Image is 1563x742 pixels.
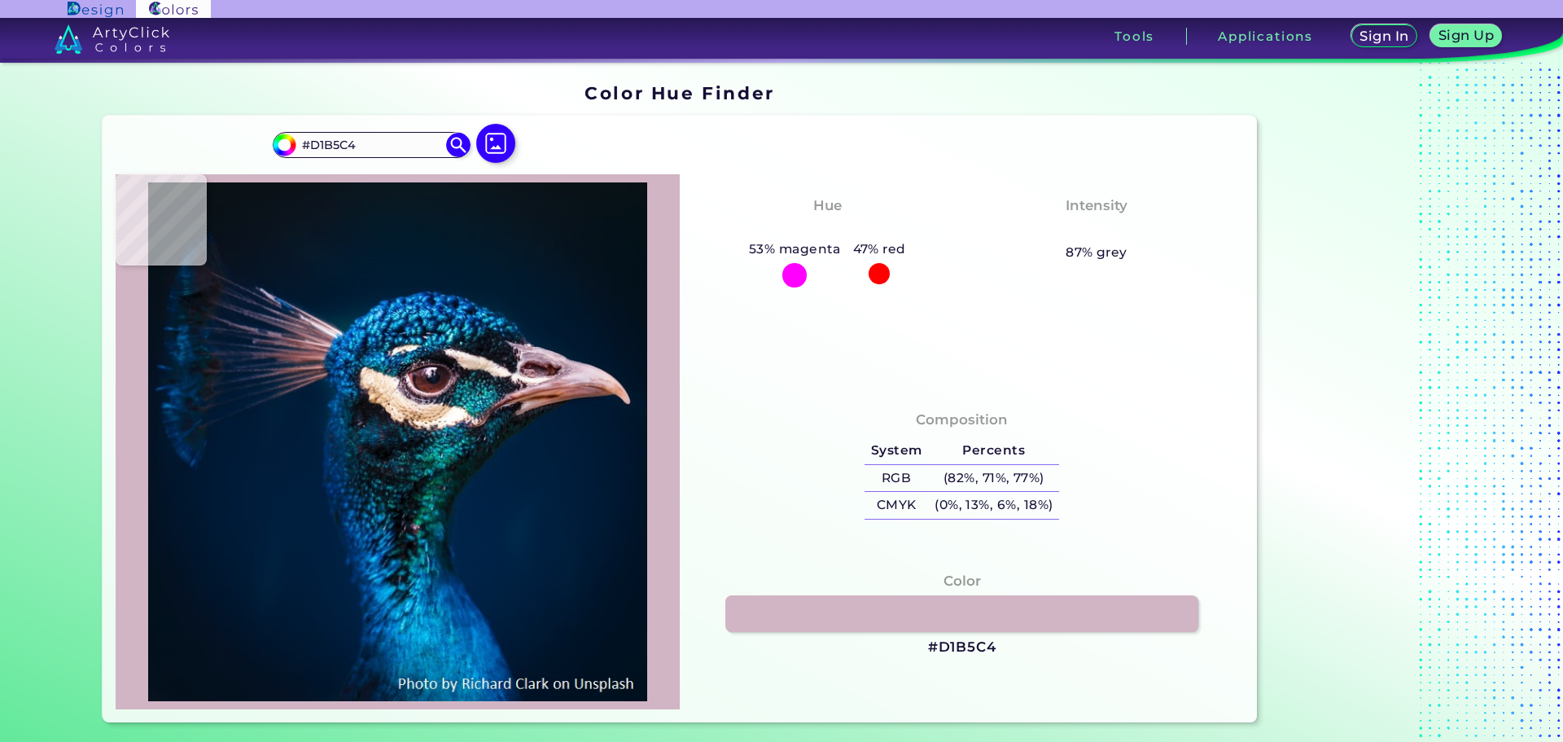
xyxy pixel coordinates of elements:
h4: Color [943,569,981,593]
h3: Pale [1073,220,1119,239]
h5: 53% magenta [742,239,847,260]
h1: Color Hue Finder [584,81,774,105]
h3: Magenta-Red [769,220,886,239]
h5: (0%, 13%, 6%, 18%) [928,492,1059,519]
img: icon picture [476,124,515,163]
img: img_pavlin.jpg [124,182,672,701]
img: ArtyClick Design logo [68,2,122,17]
iframe: Advertisement [1263,77,1467,729]
h5: RGB [865,465,928,492]
h5: CMYK [865,492,928,519]
img: icon search [446,133,471,157]
h5: System [865,437,928,464]
h4: Composition [916,408,1008,432]
h3: Tools [1114,30,1154,42]
h5: (82%, 71%, 77%) [928,465,1059,492]
h5: 47% red [847,239,913,260]
input: type color.. [296,134,447,156]
h5: Percents [928,437,1059,464]
h5: Sign Up [1439,29,1493,42]
a: Sign In [1352,25,1416,47]
h3: Applications [1218,30,1313,42]
h5: Sign In [1360,30,1408,43]
h5: 87% grey [1066,242,1127,263]
h4: Intensity [1066,194,1127,217]
a: Sign Up [1432,25,1500,47]
h4: Hue [813,194,842,217]
img: logo_artyclick_colors_white.svg [55,24,169,54]
h3: #D1B5C4 [928,638,996,657]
